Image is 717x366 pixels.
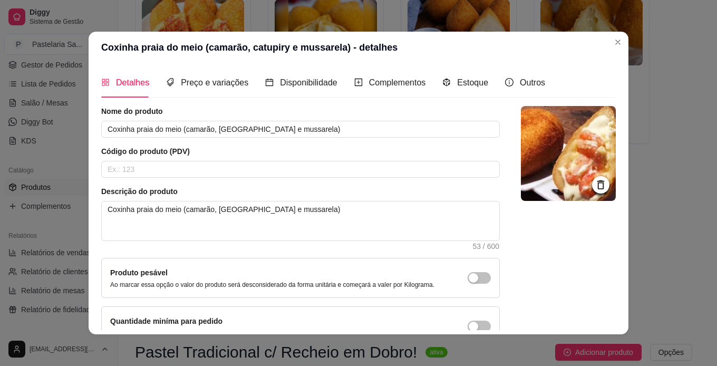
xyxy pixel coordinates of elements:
button: Close [609,34,626,51]
article: Código do produto (PDV) [101,146,500,157]
span: Outros [520,78,545,87]
span: appstore [101,78,110,86]
header: Coxinha praia do meio (camarão, catupiry e mussarela) - detalhes [89,32,628,63]
label: Produto pesável [110,268,168,277]
input: Ex.: Hamburguer de costela [101,121,500,138]
span: tags [166,78,175,86]
span: calendar [265,78,274,86]
img: logo da loja [521,106,616,201]
input: Ex.: 123 [101,161,500,178]
span: plus-square [354,78,363,86]
textarea: Coxinha praia do meio (camarão, [GEOGRAPHIC_DATA] e mussarela) [102,201,499,240]
span: Preço e variações [181,78,248,87]
article: Descrição do produto [101,186,500,197]
p: Ao habilitar seus clientes terão que pedir uma quantidade miníma desse produto. [110,329,338,338]
span: Disponibilidade [280,78,337,87]
span: Estoque [457,78,488,87]
p: Ao marcar essa opção o valor do produto será desconsiderado da forma unitária e começará a valer ... [110,281,434,289]
span: Complementos [369,78,426,87]
span: info-circle [505,78,513,86]
span: Detalhes [116,78,149,87]
label: Quantidade miníma para pedido [110,317,222,325]
span: code-sandbox [442,78,451,86]
article: Nome do produto [101,106,500,117]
